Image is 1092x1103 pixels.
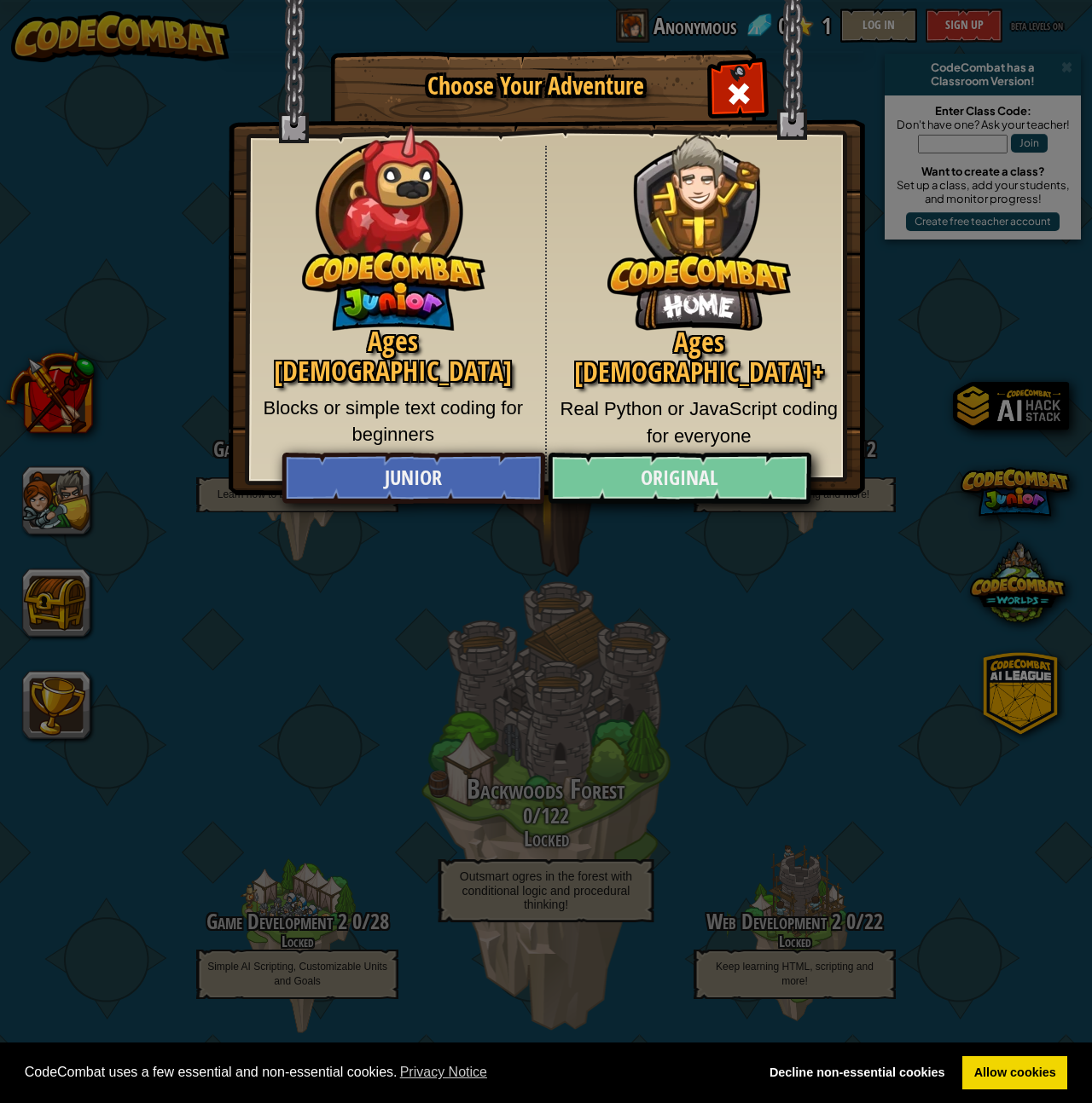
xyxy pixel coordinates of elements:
a: deny cookies [758,1056,956,1090]
a: Junior [282,453,544,504]
a: Original [548,453,810,504]
h1: Choose Your Adventure [361,73,711,100]
a: allow cookies [962,1056,1067,1090]
div: Close modal [712,65,765,118]
h2: Ages [DEMOGRAPHIC_DATA] [254,326,532,386]
span: CodeCombat uses a few essential and non-essential cookies. [25,1060,745,1085]
img: CodeCombat Original hero character [607,107,791,331]
h2: Ages [DEMOGRAPHIC_DATA]+ [560,327,839,387]
p: Blocks or simple text coding for beginners [254,395,532,448]
p: Real Python or JavaScript coding for everyone [560,396,839,449]
a: learn more about cookies [398,1060,491,1085]
img: CodeCombat Junior hero character [302,113,485,331]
